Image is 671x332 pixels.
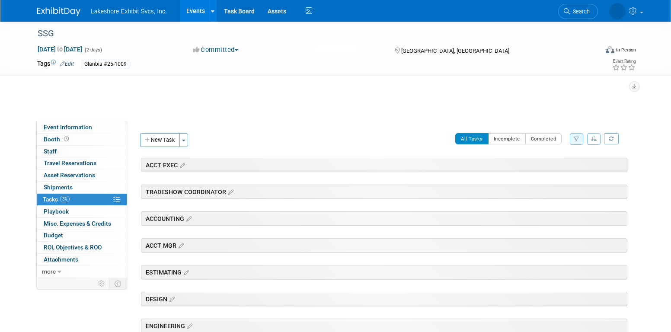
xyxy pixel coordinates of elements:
a: Staff [37,146,127,157]
span: Lakeshore Exhibit Svcs, Inc. [91,8,167,15]
span: (2 days) [84,47,102,53]
button: Incomplete [488,133,526,144]
span: Travel Reservations [44,160,96,166]
td: Tags [37,59,74,69]
td: Personalize Event Tab Strip [94,278,109,289]
span: Booth not reserved yet [62,136,70,142]
div: Glanbia #25-1009 [82,60,129,69]
span: [DATE] [DATE] [37,45,83,53]
a: Edit sections [226,187,233,196]
span: Asset Reservations [44,172,95,179]
td: Toggle Event Tabs [109,278,127,289]
a: Edit sections [167,294,175,303]
span: Booth [44,136,70,143]
span: Playbook [44,208,69,215]
img: Format-Inperson.png [606,46,614,53]
div: ACCT EXEC [141,158,627,172]
a: Shipments [37,182,127,193]
a: more [37,266,127,278]
a: Booth [37,134,127,145]
span: [GEOGRAPHIC_DATA], [GEOGRAPHIC_DATA] [401,48,509,54]
a: Edit sections [184,214,192,223]
button: All Tasks [455,133,489,144]
button: New Task [140,133,180,147]
img: ExhibitDay [37,7,80,16]
a: Attachments [37,254,127,265]
div: Event Format [547,45,636,58]
a: Edit sections [176,241,184,249]
a: Edit sections [182,268,189,276]
div: ACCOUNTING [141,211,627,226]
a: Playbook [37,206,127,217]
a: Event Information [37,121,127,133]
span: Tasks [43,196,70,203]
div: SSG [35,26,585,41]
button: Committed [190,45,242,54]
a: Edit [60,61,74,67]
span: more [42,268,56,275]
span: Attachments [44,256,78,263]
a: Refresh [604,133,619,144]
a: Misc. Expenses & Credits [37,218,127,230]
span: 3% [60,196,70,202]
span: Shipments [44,184,73,191]
a: Asset Reservations [37,169,127,181]
span: Budget [44,232,63,239]
a: Edit sections [178,160,185,169]
div: Event Rating [612,59,636,64]
a: Search [558,4,598,19]
div: ESTIMATING [141,265,627,279]
a: Travel Reservations [37,157,127,169]
span: ROI, Objectives & ROO [44,244,102,251]
a: Budget [37,230,127,241]
a: ROI, Objectives & ROO [37,242,127,253]
div: ACCT MGR [141,238,627,252]
div: DESIGN [141,292,627,306]
span: Staff [44,148,57,155]
span: Misc. Expenses & Credits [44,220,111,227]
span: Event Information [44,124,92,131]
a: Tasks3% [37,194,127,205]
button: Completed [525,133,562,144]
span: Search [570,8,590,15]
img: MICHELLE MOYA [609,3,626,19]
div: In-Person [616,47,636,53]
div: TRADESHOW COORDINATOR [141,185,627,199]
a: Edit sections [185,321,192,330]
span: to [56,46,64,53]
